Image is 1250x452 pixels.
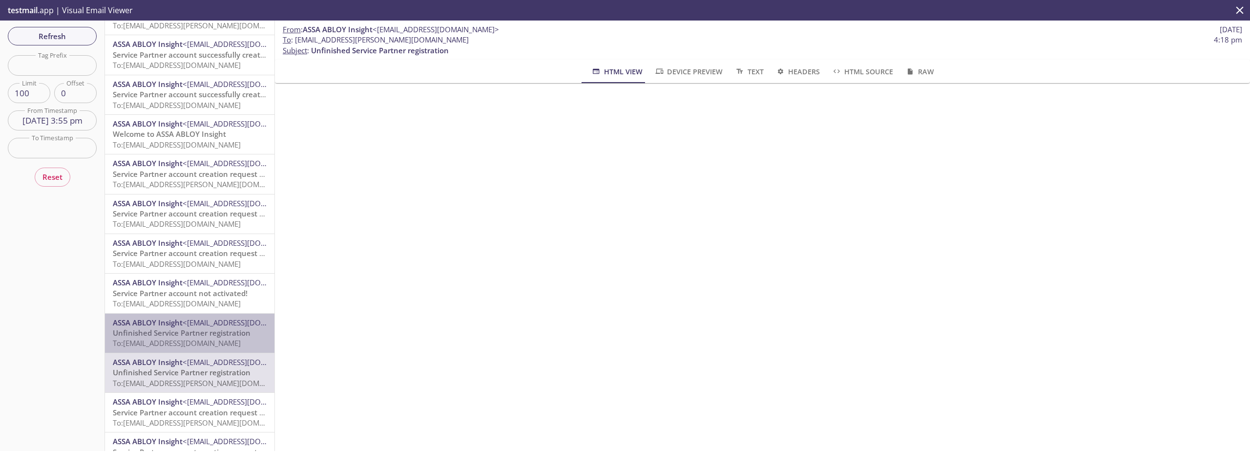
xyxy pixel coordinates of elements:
span: ASSA ABLOY Insight [113,119,183,129]
div: ASSA ABLOY Insight<[EMAIL_ADDRESS][DOMAIN_NAME]>Service Partner account creation request submitte... [105,194,274,234]
span: ASSA ABLOY Insight [113,436,183,446]
span: Service Partner account creation request pending approval [113,248,321,258]
span: <[EMAIL_ADDRESS][DOMAIN_NAME]> [183,397,309,407]
span: <[EMAIL_ADDRESS][DOMAIN_NAME]> [183,39,309,49]
span: To: [EMAIL_ADDRESS][PERSON_NAME][DOMAIN_NAME] [113,378,297,388]
span: Refresh [16,30,89,43]
span: To: [EMAIL_ADDRESS][DOMAIN_NAME] [113,60,241,70]
span: ASSA ABLOY Insight [113,318,183,327]
span: To [283,35,291,44]
span: ASSA ABLOY Insight [113,79,183,89]
button: Refresh [8,27,97,45]
span: : [EMAIL_ADDRESS][PERSON_NAME][DOMAIN_NAME] [283,35,469,45]
button: Reset [35,168,70,186]
span: [DATE] [1220,24,1242,35]
span: ASSA ABLOY Insight [113,39,183,49]
span: 4:18 pm [1214,35,1242,45]
div: ASSA ABLOY Insight<[EMAIL_ADDRESS][DOMAIN_NAME]>Service Partner account creation request pending ... [105,154,274,194]
span: <[EMAIL_ADDRESS][DOMAIN_NAME]> [373,24,499,34]
span: ASSA ABLOY Insight [113,397,183,407]
span: To: [EMAIL_ADDRESS][PERSON_NAME][DOMAIN_NAME] [113,179,297,189]
span: ASSA ABLOY Insight [113,278,183,287]
span: To: [EMAIL_ADDRESS][PERSON_NAME][DOMAIN_NAME] [113,21,297,30]
span: <[EMAIL_ADDRESS][DOMAIN_NAME]> [183,198,309,208]
span: To: [EMAIL_ADDRESS][DOMAIN_NAME] [113,140,241,150]
span: <[EMAIL_ADDRESS][DOMAIN_NAME]> [183,238,309,248]
span: To: [EMAIL_ADDRESS][DOMAIN_NAME] [113,338,241,348]
span: To: [EMAIL_ADDRESS][DOMAIN_NAME] [113,299,241,308]
span: <[EMAIL_ADDRESS][DOMAIN_NAME]> [183,158,309,168]
span: Service Partner account successfully created! [113,89,271,99]
span: Service Partner account creation request pending approval [113,408,321,417]
span: Subject [283,45,307,55]
span: Service Partner account successfully created! [113,50,271,60]
span: Reset [42,171,62,183]
span: <[EMAIL_ADDRESS][DOMAIN_NAME]> [183,278,309,287]
span: ASSA ABLOY Insight [303,24,373,34]
span: To: [EMAIL_ADDRESS][DOMAIN_NAME] [113,219,241,229]
span: HTML Source [832,65,893,78]
span: <[EMAIL_ADDRESS][DOMAIN_NAME]> [183,357,309,367]
span: Raw [905,65,934,78]
p: : [283,35,1242,56]
span: <[EMAIL_ADDRESS][DOMAIN_NAME]> [183,79,309,89]
span: <[EMAIL_ADDRESS][DOMAIN_NAME]> [183,436,309,446]
div: ASSA ABLOY Insight<[EMAIL_ADDRESS][DOMAIN_NAME]>Service Partner account not activated!To:[EMAIL_A... [105,274,274,313]
span: Device Preview [654,65,723,78]
div: ASSA ABLOY Insight<[EMAIL_ADDRESS][DOMAIN_NAME]>Service Partner account creation request pending ... [105,393,274,432]
span: Headers [775,65,820,78]
span: Service Partner account not activated! [113,288,248,298]
span: Text [734,65,763,78]
div: ASSA ABLOY Insight<[EMAIL_ADDRESS][DOMAIN_NAME]>Welcome to ASSA ABLOY InsightTo:[EMAIL_ADDRESS][D... [105,115,274,154]
span: HTML View [591,65,642,78]
span: testmail [8,5,38,16]
span: To: [EMAIL_ADDRESS][PERSON_NAME][DOMAIN_NAME] [113,418,297,428]
span: ASSA ABLOY Insight [113,158,183,168]
span: : [283,24,499,35]
span: Unfinished Service Partner registration [113,328,250,338]
span: Service Partner account creation request submitted [113,209,295,218]
span: To: [EMAIL_ADDRESS][DOMAIN_NAME] [113,259,241,269]
span: To: [EMAIL_ADDRESS][DOMAIN_NAME] [113,100,241,110]
span: ASSA ABLOY Insight [113,357,183,367]
span: <[EMAIL_ADDRESS][DOMAIN_NAME]> [183,318,309,327]
span: Service Partner account creation request pending approval [113,169,321,179]
div: ASSA ABLOY Insight<[EMAIL_ADDRESS][DOMAIN_NAME]>Service Partner account successfully created!To:[... [105,75,274,114]
span: ASSA ABLOY Insight [113,198,183,208]
span: <[EMAIL_ADDRESS][DOMAIN_NAME]> [183,119,309,129]
div: ASSA ABLOY Insight<[EMAIL_ADDRESS][DOMAIN_NAME]>Unfinished Service Partner registrationTo:[EMAIL_... [105,353,274,392]
span: From [283,24,301,34]
span: Unfinished Service Partner registration [311,45,449,55]
span: Unfinished Service Partner registration [113,367,250,377]
span: ASSA ABLOY Insight [113,238,183,248]
div: ASSA ABLOY Insight<[EMAIL_ADDRESS][DOMAIN_NAME]>Unfinished Service Partner registrationTo:[EMAIL_... [105,314,274,353]
span: Welcome to ASSA ABLOY Insight [113,129,226,139]
div: ASSA ABLOY Insight<[EMAIL_ADDRESS][DOMAIN_NAME]>Service Partner account creation request pending ... [105,234,274,273]
div: ASSA ABLOY Insight<[EMAIL_ADDRESS][DOMAIN_NAME]>Service Partner account successfully created!To:[... [105,35,274,74]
